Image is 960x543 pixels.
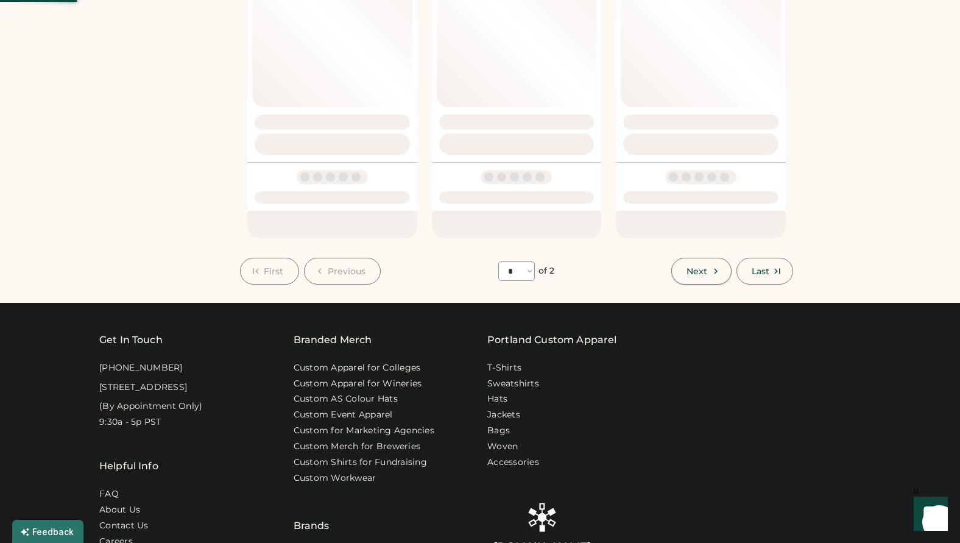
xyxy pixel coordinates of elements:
span: First [264,267,284,275]
a: Custom Workwear [294,472,376,484]
div: [PHONE_NUMBER] [99,362,183,374]
a: T-Shirts [487,362,521,374]
a: Hats [487,393,507,405]
img: Rendered Logo - Screens [528,503,557,532]
a: Custom Event Apparel [294,409,393,421]
button: Last [736,258,793,285]
div: 9:30a - 5p PST [99,416,161,428]
a: Custom for Marketing Agencies [294,425,434,437]
a: Custom AS Colour Hats [294,393,398,405]
a: Sweatshirts [487,378,539,390]
div: (By Appointment Only) [99,400,202,413]
a: Custom Merch for Breweries [294,441,421,453]
button: Next [671,258,731,285]
span: Next [686,267,707,275]
div: Brands [294,488,330,533]
span: Last [752,267,769,275]
div: Branded Merch [294,333,372,347]
a: Custom Apparel for Wineries [294,378,422,390]
a: Portland Custom Apparel [487,333,616,347]
div: Get In Touch [99,333,163,347]
a: Custom Shirts for Fundraising [294,456,427,469]
iframe: Front Chat [902,488,955,541]
a: Woven [487,441,518,453]
a: Custom Apparel for Colleges [294,362,421,374]
a: Accessories [487,456,539,469]
button: Previous [304,258,381,285]
div: [STREET_ADDRESS] [99,382,187,394]
a: About Us [99,504,140,516]
div: Helpful Info [99,459,158,474]
a: Contact Us [99,520,149,532]
a: FAQ [99,488,119,500]
a: Jackets [487,409,520,421]
button: First [240,258,299,285]
a: Bags [487,425,510,437]
div: of 2 [538,265,554,277]
span: Previous [328,267,366,275]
